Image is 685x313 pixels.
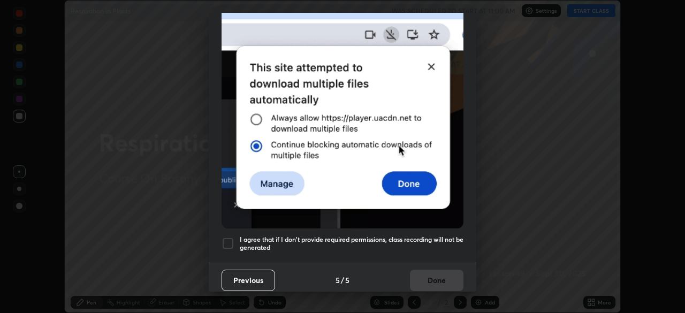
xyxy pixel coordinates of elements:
[341,274,344,286] h4: /
[336,274,340,286] h4: 5
[222,270,275,291] button: Previous
[240,235,463,252] h5: I agree that if I don't provide required permissions, class recording will not be generated
[345,274,349,286] h4: 5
